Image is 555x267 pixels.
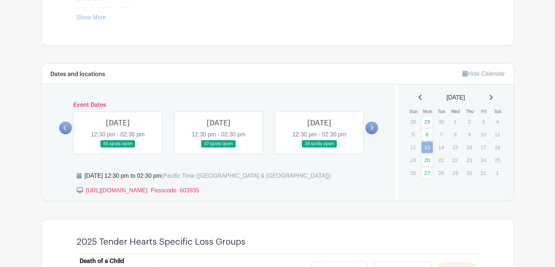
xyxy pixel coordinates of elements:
[491,116,503,127] p: 4
[477,108,491,115] th: Fri
[477,167,489,178] p: 31
[463,116,475,127] p: 2
[435,108,449,115] th: Tue
[421,128,433,140] a: 6
[435,142,447,153] p: 14
[477,129,489,140] p: 10
[477,154,489,166] p: 24
[449,129,461,140] p: 8
[77,237,246,247] h4: 2025 Tender Hearts Specific Loss Groups
[421,167,433,179] a: 27
[85,172,331,180] div: [DATE] 12:30 pm to 02:30 pm
[449,154,461,166] p: 22
[407,142,419,153] p: 12
[463,108,477,115] th: Thu
[435,167,447,178] p: 28
[77,4,138,10] a: [URL][DOMAIN_NAME]
[491,129,503,140] p: 11
[463,129,475,140] p: 9
[447,93,465,102] span: [DATE]
[477,116,489,127] p: 3
[463,167,475,178] p: 30
[449,116,461,127] p: 1
[77,14,106,23] a: Show More
[406,108,421,115] th: Sun
[435,154,447,166] p: 21
[72,102,366,109] h6: Event Dates
[86,187,199,193] a: [URL][DOMAIN_NAME] Passcode 603935
[421,108,435,115] th: Mon
[463,154,475,166] p: 23
[449,108,463,115] th: Wed
[491,167,503,178] p: 1
[407,129,419,140] p: 5
[421,116,433,128] a: 29
[407,167,419,178] p: 26
[435,129,447,140] p: 7
[491,108,505,115] th: Sat
[421,141,433,153] a: 13
[407,116,419,127] p: 28
[463,142,475,153] p: 16
[50,71,105,78] h6: Dates and locations
[491,142,503,153] p: 18
[407,154,419,166] p: 19
[462,71,505,77] a: Hide Calendar
[477,142,489,153] p: 17
[491,154,503,166] p: 25
[421,154,433,166] a: 20
[449,142,461,153] p: 15
[161,173,331,179] span: (Pacific Time ([GEOGRAPHIC_DATA] & [GEOGRAPHIC_DATA]))
[449,167,461,178] p: 29
[435,116,447,127] p: 30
